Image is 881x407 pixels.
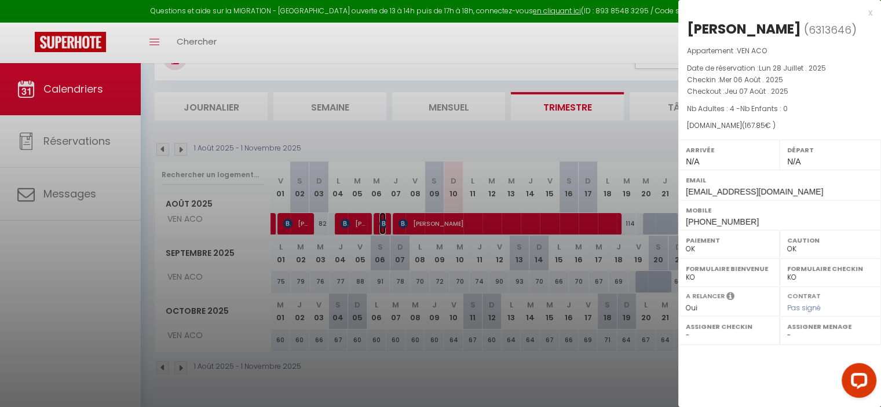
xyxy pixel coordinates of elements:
span: 6313646 [809,23,851,37]
label: Email [686,174,873,186]
div: [PERSON_NAME] [687,20,801,38]
p: Appartement : [687,45,872,57]
label: Arrivée [686,144,772,156]
span: [PHONE_NUMBER] [686,217,759,226]
label: Paiement [686,234,772,246]
span: ( € ) [742,120,776,130]
i: Sélectionner OUI si vous souhaiter envoyer les séquences de messages post-checkout [726,291,734,304]
span: N/A [787,157,800,166]
label: Mobile [686,204,873,216]
span: 167.85 [745,120,765,130]
label: Formulaire Checkin [787,263,873,274]
iframe: LiveChat chat widget [832,358,881,407]
span: N/A [686,157,699,166]
label: A relancer [686,291,725,301]
label: Contrat [787,291,821,299]
p: Date de réservation : [687,63,872,74]
label: Caution [787,234,873,246]
span: ( ) [804,21,857,38]
div: [DOMAIN_NAME] [687,120,872,131]
span: Jeu 07 Août . 2025 [725,86,788,96]
p: Checkin : [687,74,872,86]
p: Checkout : [687,86,872,97]
span: VEN ACO [737,46,767,56]
label: Départ [787,144,873,156]
span: Nb Adultes : 4 - [687,104,788,113]
span: Nb Enfants : 0 [740,104,788,113]
span: [EMAIL_ADDRESS][DOMAIN_NAME] [686,187,823,196]
span: Lun 28 Juillet . 2025 [759,63,826,73]
label: Formulaire Bienvenue [686,263,772,274]
div: x [678,6,872,20]
label: Assigner Checkin [686,321,772,332]
label: Assigner Menage [787,321,873,332]
span: Mer 06 Août . 2025 [719,75,783,85]
span: Pas signé [787,303,821,313]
